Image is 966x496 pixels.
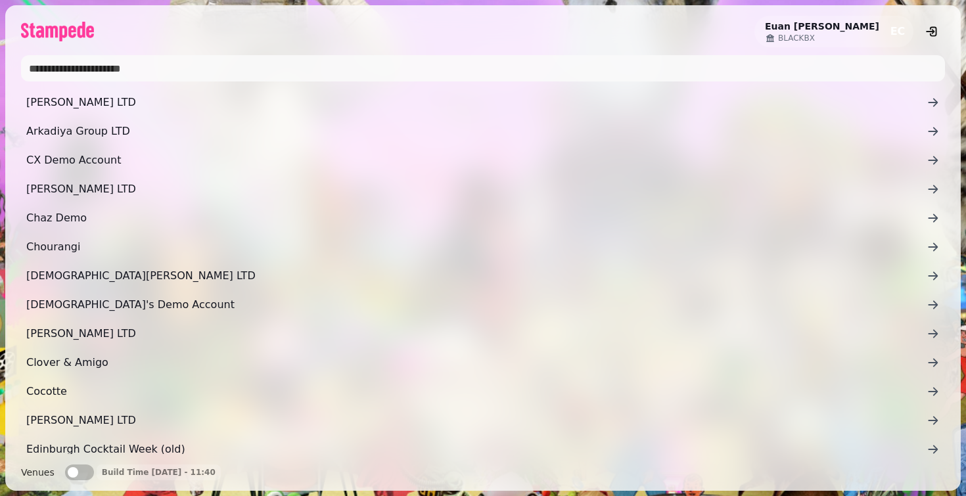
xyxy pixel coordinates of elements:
button: logout [919,18,945,45]
a: Arkadiya Group LTD [21,118,945,145]
label: Venues [21,464,55,480]
a: [PERSON_NAME] LTD [21,176,945,202]
img: logo [21,22,94,41]
a: Edinburgh Cocktail Week (old) [21,436,945,462]
a: [PERSON_NAME] LTD [21,321,945,347]
span: [PERSON_NAME] LTD [26,181,927,197]
a: CX Demo Account [21,147,945,173]
p: Build Time [DATE] - 11:40 [102,467,216,478]
a: Chourangi [21,234,945,260]
a: [DEMOGRAPHIC_DATA]'s Demo Account [21,292,945,318]
a: BLACKBX [765,33,879,43]
span: CX Demo Account [26,152,927,168]
a: [PERSON_NAME] LTD [21,89,945,116]
a: Cocotte [21,378,945,405]
span: EC [890,26,906,37]
span: [PERSON_NAME] LTD [26,95,927,110]
a: [DEMOGRAPHIC_DATA][PERSON_NAME] LTD [21,263,945,289]
span: Clover & Amigo [26,355,927,371]
span: Chaz Demo [26,210,927,226]
span: [DEMOGRAPHIC_DATA][PERSON_NAME] LTD [26,268,927,284]
a: [PERSON_NAME] LTD [21,407,945,434]
span: Cocotte [26,384,927,399]
span: [PERSON_NAME] LTD [26,413,927,428]
span: [DEMOGRAPHIC_DATA]'s Demo Account [26,297,927,313]
span: BLACKBX [778,33,815,43]
span: [PERSON_NAME] LTD [26,326,927,342]
span: Edinburgh Cocktail Week (old) [26,441,927,457]
a: Chaz Demo [21,205,945,231]
a: Clover & Amigo [21,349,945,376]
span: Chourangi [26,239,927,255]
span: Arkadiya Group LTD [26,124,927,139]
h2: Euan [PERSON_NAME] [765,20,879,33]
